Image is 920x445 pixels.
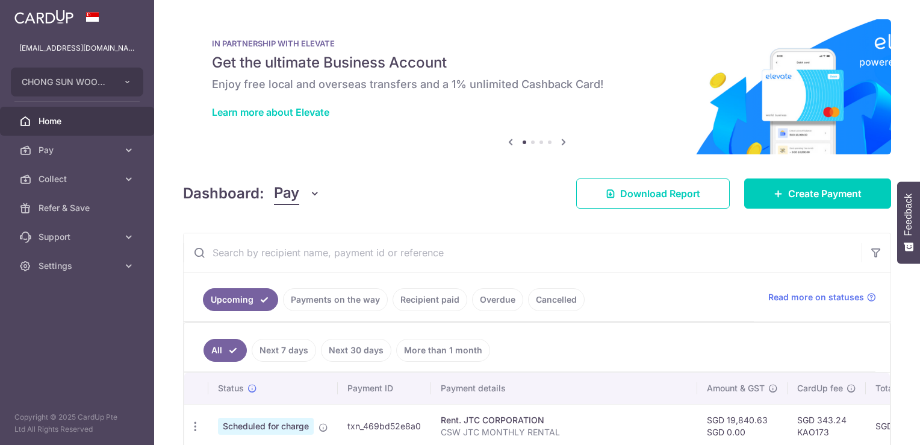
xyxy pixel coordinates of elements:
a: Create Payment [744,178,891,209]
input: Search by recipient name, payment id or reference [184,233,862,272]
div: Rent. JTC CORPORATION [441,414,688,426]
iframe: Opens a widget where you can find more information [843,409,908,439]
span: Refer & Save [39,202,118,214]
span: Support [39,231,118,243]
span: CardUp fee [797,382,843,394]
a: Download Report [576,178,730,209]
span: Download Report [620,186,700,201]
p: [EMAIL_ADDRESS][DOMAIN_NAME] [19,42,135,54]
th: Payment ID [338,373,431,404]
button: CHONG SUN WOOD PRODUCTS PTE LTD [11,68,143,96]
a: All [204,339,247,362]
span: Read more on statuses [768,291,864,303]
span: Collect [39,173,118,185]
a: Learn more about Elevate [212,106,329,118]
h6: Enjoy free local and overseas transfers and a 1% unlimited Cashback Card! [212,77,862,92]
h4: Dashboard: [183,183,264,204]
a: Next 30 days [321,339,391,362]
span: CHONG SUN WOOD PRODUCTS PTE LTD [22,76,111,88]
h5: Get the ultimate Business Account [212,53,862,72]
span: Total amt. [875,382,915,394]
img: CardUp [14,10,73,24]
a: Cancelled [528,288,585,311]
span: Amount & GST [707,382,765,394]
span: Status [218,382,244,394]
a: Next 7 days [252,339,316,362]
p: IN PARTNERSHIP WITH ELEVATE [212,39,862,48]
span: Home [39,115,118,127]
p: CSW JTC MONTHLY RENTAL [441,426,688,438]
a: Payments on the way [283,288,388,311]
img: Renovation banner [183,19,891,154]
span: Feedback [903,194,914,236]
button: Feedback - Show survey [897,181,920,264]
a: Read more on statuses [768,291,876,303]
span: Settings [39,260,118,272]
button: Pay [274,182,320,205]
a: Recipient paid [393,288,467,311]
th: Payment details [431,373,697,404]
span: Pay [39,144,118,156]
a: More than 1 month [396,339,490,362]
a: Overdue [472,288,523,311]
span: Create Payment [788,186,862,201]
span: Scheduled for charge [218,418,314,435]
span: Pay [274,182,299,205]
a: Upcoming [203,288,278,311]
